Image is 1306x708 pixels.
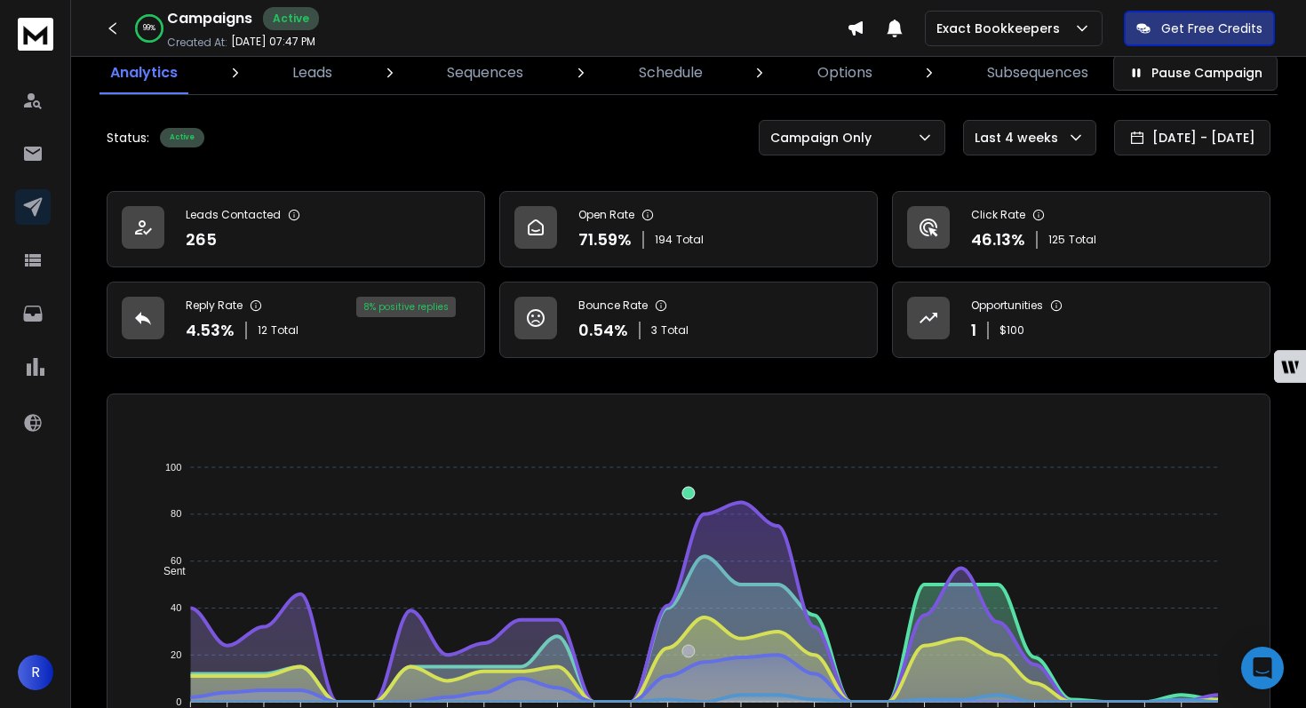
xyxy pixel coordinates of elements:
span: 12 [258,323,267,338]
p: Created At: [167,36,227,50]
p: 0.54 % [578,318,628,343]
p: Opportunities [971,298,1043,313]
p: Last 4 weeks [975,129,1065,147]
p: 265 [186,227,217,252]
p: Subsequences [987,62,1088,84]
p: Click Rate [971,208,1025,222]
button: Pause Campaign [1113,55,1278,91]
button: [DATE] - [DATE] [1114,120,1270,155]
a: Open Rate71.59%194Total [499,191,878,267]
p: Schedule [639,62,703,84]
p: 4.53 % [186,318,235,343]
p: Open Rate [578,208,634,222]
p: 71.59 % [578,227,632,252]
a: Subsequences [976,52,1099,94]
div: Open Intercom Messenger [1241,647,1284,689]
p: 46.13 % [971,227,1025,252]
p: Get Free Credits [1161,20,1262,37]
p: Bounce Rate [578,298,648,313]
div: Active [263,7,319,30]
a: Analytics [100,52,188,94]
a: Sequences [436,52,534,94]
p: 99 % [143,23,155,34]
span: 125 [1048,233,1065,247]
p: $ 100 [999,323,1024,338]
p: Sequences [447,62,523,84]
img: logo [18,18,53,51]
a: Options [807,52,883,94]
p: [DATE] 07:47 PM [231,35,315,49]
span: 194 [655,233,673,247]
a: Schedule [628,52,713,94]
p: Status: [107,129,149,147]
span: Total [271,323,299,338]
button: Get Free Credits [1124,11,1275,46]
a: Click Rate46.13%125Total [892,191,1270,267]
a: Bounce Rate0.54%3Total [499,282,878,358]
tspan: 40 [171,602,181,613]
span: Sent [150,565,186,577]
tspan: 60 [171,555,181,566]
tspan: 20 [171,649,181,660]
a: Opportunities1$100 [892,282,1270,358]
p: Leads Contacted [186,208,281,222]
a: Leads Contacted265 [107,191,485,267]
p: Analytics [110,62,178,84]
p: Options [817,62,872,84]
p: Reply Rate [186,298,243,313]
tspan: 100 [165,462,181,473]
h1: Campaigns [167,8,252,29]
span: Total [661,323,689,338]
button: R [18,655,53,690]
span: Total [676,233,704,247]
p: Leads [292,62,332,84]
a: Leads [282,52,343,94]
tspan: 0 [176,696,181,707]
p: 1 [971,318,976,343]
a: Reply Rate4.53%12Total8% positive replies [107,282,485,358]
p: Exact Bookkeepers [936,20,1067,37]
p: Campaign Only [770,129,879,147]
div: 8 % positive replies [356,297,456,317]
div: Active [160,128,204,147]
span: Total [1069,233,1096,247]
span: 3 [651,323,657,338]
tspan: 80 [171,509,181,520]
